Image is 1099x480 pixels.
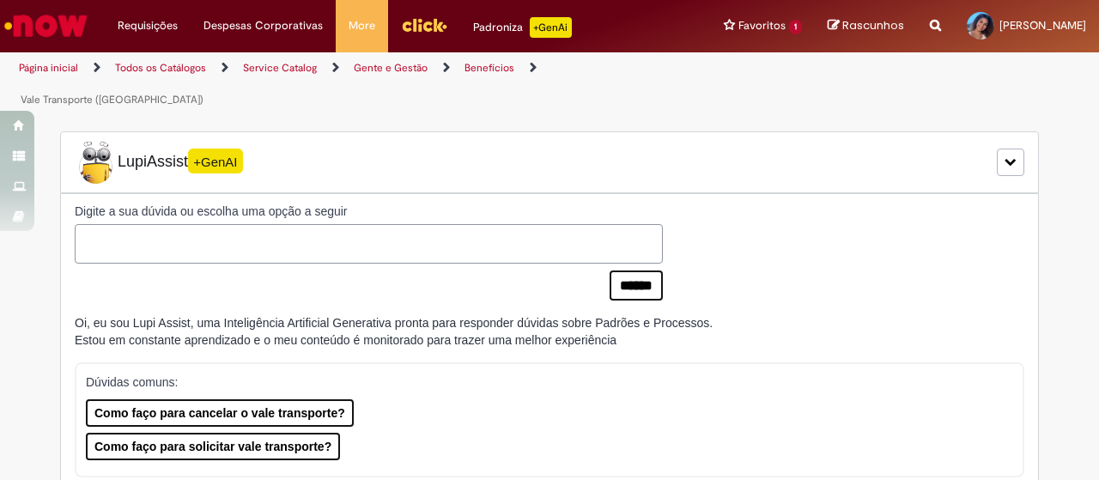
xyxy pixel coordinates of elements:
[842,17,904,33] span: Rascunhos
[75,141,243,184] span: LupiAssist
[60,131,1039,193] div: LupiLupiAssist+GenAI
[75,203,663,220] label: Digite a sua dúvida ou escolha uma opção a seguir
[738,17,786,34] span: Favoritos
[789,20,802,34] span: 1
[2,9,90,43] img: ServiceNow
[203,17,323,34] span: Despesas Corporativas
[464,61,514,75] a: Benefícios
[999,18,1086,33] span: [PERSON_NAME]
[530,17,572,38] p: +GenAi
[473,17,572,38] div: Padroniza
[188,149,243,173] span: +GenAI
[19,61,78,75] a: Página inicial
[13,52,720,116] ul: Trilhas de página
[828,18,904,34] a: Rascunhos
[86,433,340,460] button: Como faço para solicitar vale transporte?
[86,399,354,427] button: Como faço para cancelar o vale transporte?
[401,12,447,38] img: click_logo_yellow_360x200.png
[349,17,375,34] span: More
[86,374,1000,391] p: Dúvidas comuns:
[75,141,118,184] img: Lupi
[243,61,317,75] a: Service Catalog
[115,61,206,75] a: Todos os Catálogos
[75,314,713,349] div: Oi, eu sou Lupi Assist, uma Inteligência Artificial Generativa pronta para responder dúvidas sobr...
[354,61,428,75] a: Gente e Gestão
[21,93,203,106] a: Vale Transporte ([GEOGRAPHIC_DATA])
[118,17,178,34] span: Requisições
